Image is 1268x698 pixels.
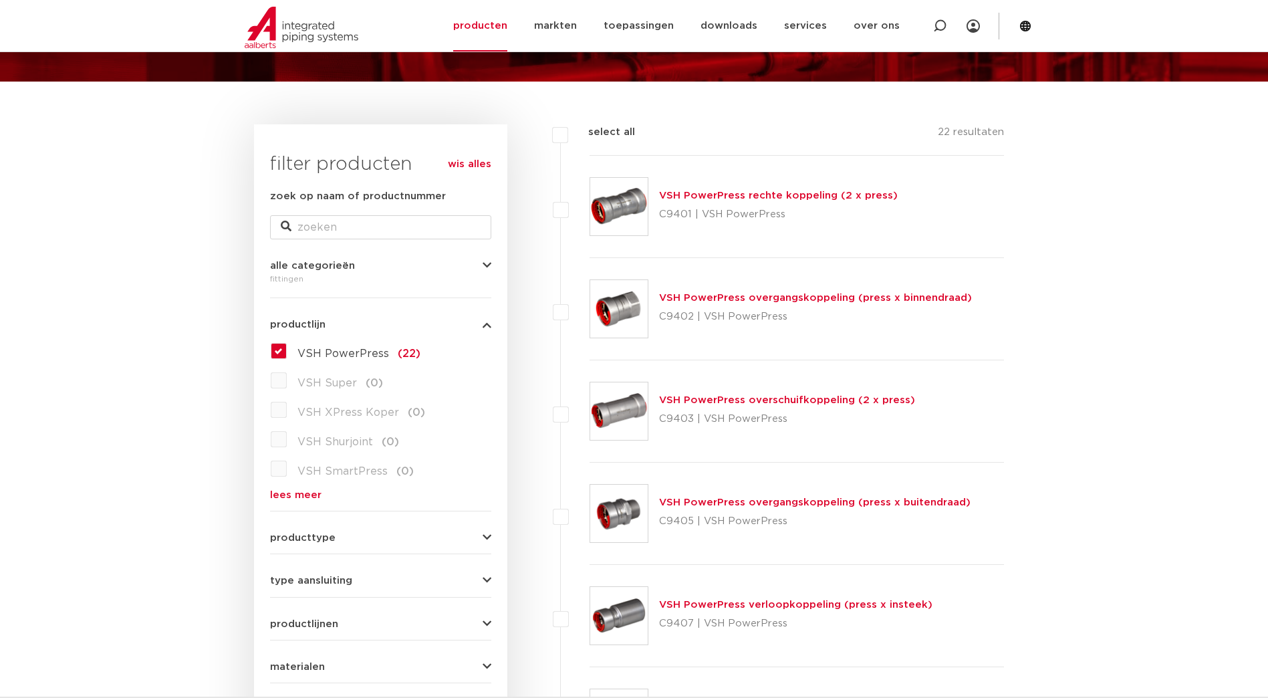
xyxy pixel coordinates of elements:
[270,189,446,205] label: zoek op naam of productnummer
[270,576,352,586] span: type aansluiting
[270,271,491,287] div: fittingen
[270,261,491,271] button: alle categorieën
[297,348,389,359] span: VSH PowerPress
[396,466,414,477] span: (0)
[659,306,972,328] p: C9402 | VSH PowerPress
[659,511,971,532] p: C9405 | VSH PowerPress
[270,576,491,586] button: type aansluiting
[366,378,383,388] span: (0)
[297,407,399,418] span: VSH XPress Koper
[659,497,971,507] a: VSH PowerPress overgangskoppeling (press x buitendraad)
[382,437,399,447] span: (0)
[590,382,648,440] img: Thumbnail for VSH PowerPress overschuifkoppeling (2 x press)
[270,533,336,543] span: producttype
[659,191,898,201] a: VSH PowerPress rechte koppeling (2 x press)
[659,409,915,430] p: C9403 | VSH PowerPress
[659,395,915,405] a: VSH PowerPress overschuifkoppeling (2 x press)
[297,466,388,477] span: VSH SmartPress
[270,490,491,500] a: lees meer
[590,587,648,645] img: Thumbnail for VSH PowerPress verloopkoppeling (press x insteek)
[590,280,648,338] img: Thumbnail for VSH PowerPress overgangskoppeling (press x binnendraad)
[590,178,648,235] img: Thumbnail for VSH PowerPress rechte koppeling (2 x press)
[568,124,635,140] label: select all
[270,533,491,543] button: producttype
[398,348,420,359] span: (22)
[659,600,932,610] a: VSH PowerPress verloopkoppeling (press x insteek)
[659,204,898,225] p: C9401 | VSH PowerPress
[270,619,491,629] button: productlijnen
[270,320,491,330] button: productlijn
[270,151,491,178] h3: filter producten
[270,662,325,672] span: materialen
[270,662,491,672] button: materialen
[270,215,491,239] input: zoeken
[659,613,932,634] p: C9407 | VSH PowerPress
[297,378,357,388] span: VSH Super
[270,320,326,330] span: productlijn
[270,261,355,271] span: alle categorieën
[270,619,338,629] span: productlijnen
[408,407,425,418] span: (0)
[448,156,491,172] a: wis alles
[659,293,972,303] a: VSH PowerPress overgangskoppeling (press x binnendraad)
[297,437,373,447] span: VSH Shurjoint
[590,485,648,542] img: Thumbnail for VSH PowerPress overgangskoppeling (press x buitendraad)
[938,124,1004,145] p: 22 resultaten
